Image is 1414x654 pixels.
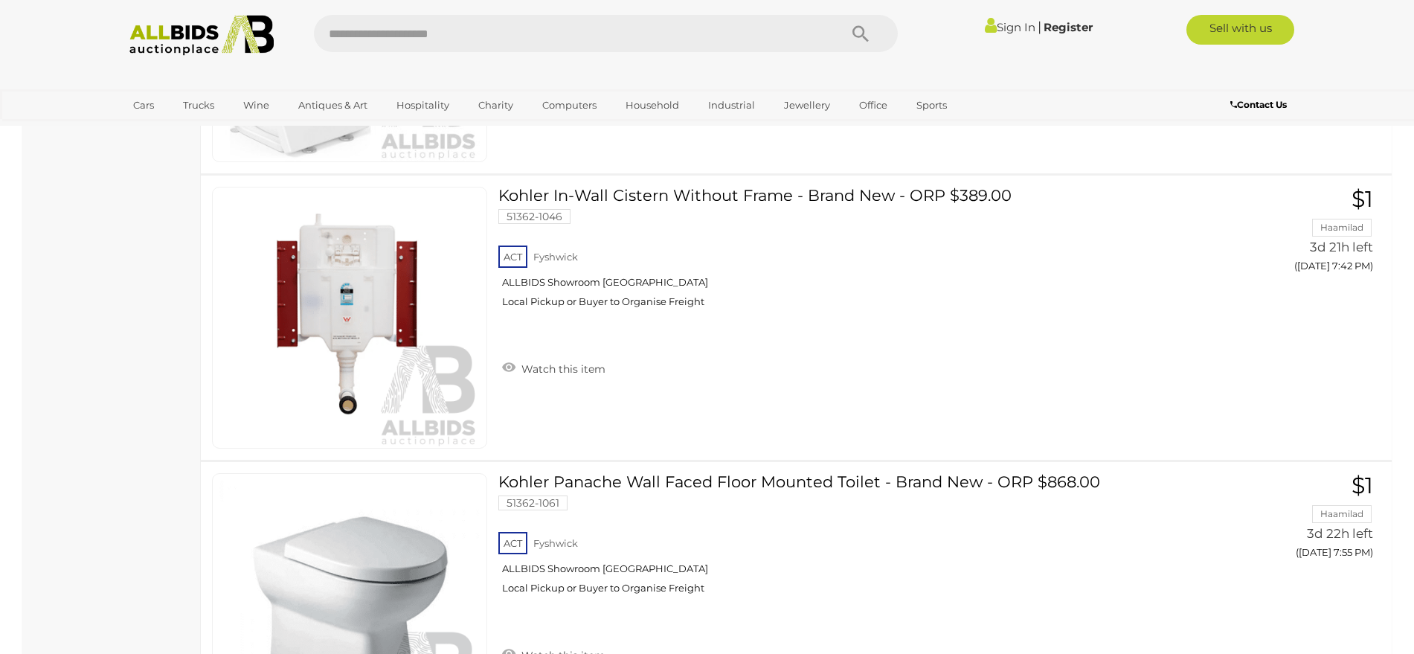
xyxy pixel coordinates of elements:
[234,93,279,118] a: Wine
[1186,15,1294,45] a: Sell with us
[1352,185,1373,213] span: $1
[469,93,523,118] a: Charity
[1038,19,1041,35] span: |
[123,118,248,142] a: [GEOGRAPHIC_DATA]
[289,93,377,118] a: Antiques & Art
[510,187,1182,319] a: Kohler In-Wall Cistern Without Frame - Brand New - ORP $389.00 51362-1046 ACT Fyshwick ALLBIDS Sh...
[219,187,480,448] img: 51362-1046a.PNG
[1204,187,1377,280] a: $1 Haamilad 3d 21h left ([DATE] 7:42 PM)
[698,93,765,118] a: Industrial
[498,356,609,379] a: Watch this item
[173,93,224,118] a: Trucks
[774,93,840,118] a: Jewellery
[518,362,605,376] span: Watch this item
[1230,99,1287,110] b: Contact Us
[533,93,606,118] a: Computers
[1230,97,1291,113] a: Contact Us
[1352,472,1373,499] span: $1
[1044,20,1093,34] a: Register
[123,93,164,118] a: Cars
[985,20,1035,34] a: Sign In
[510,473,1182,606] a: Kohler Panache Wall Faced Floor Mounted Toilet - Brand New - ORP $868.00 51362-1061 ACT Fyshwick ...
[616,93,689,118] a: Household
[1204,473,1377,566] a: $1 Haamilad 3d 22h left ([DATE] 7:55 PM)
[121,15,283,56] img: Allbids.com.au
[907,93,957,118] a: Sports
[823,15,898,52] button: Search
[387,93,459,118] a: Hospitality
[849,93,897,118] a: Office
